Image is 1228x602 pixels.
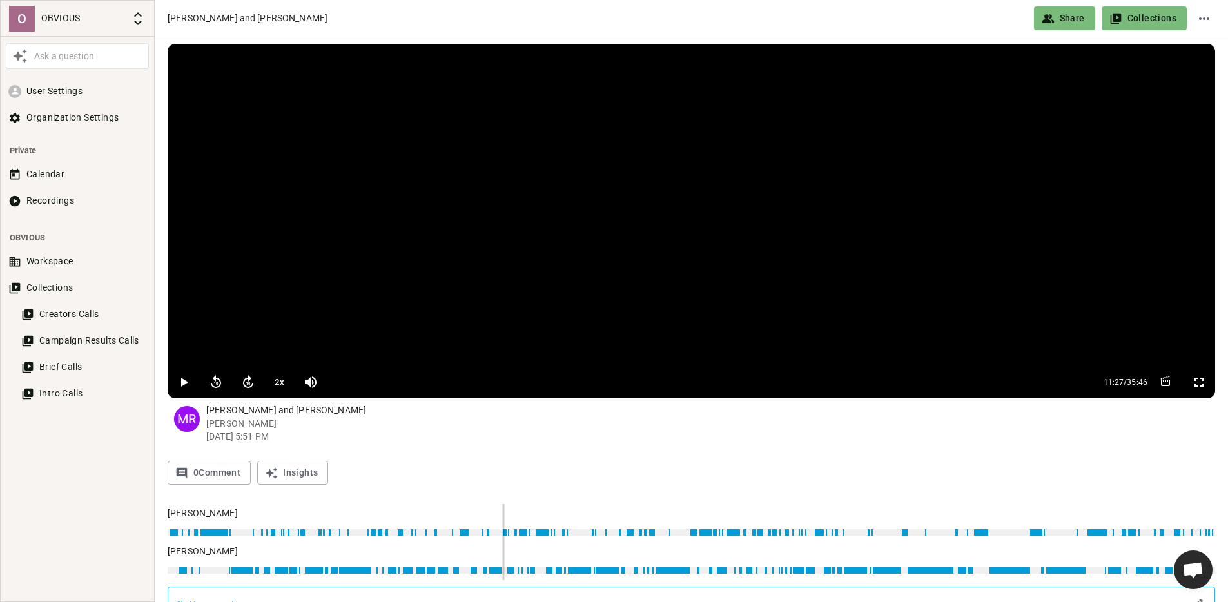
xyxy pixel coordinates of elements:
[6,139,149,162] li: Private
[1174,550,1213,589] div: Ouvrir le chat
[9,6,35,32] div: O
[6,189,149,213] button: Recordings
[9,45,31,67] button: Awesile Icon
[168,12,1028,25] div: [PERSON_NAME] and [PERSON_NAME]
[6,249,149,273] button: Workspace
[31,50,146,63] div: Ask a question
[6,276,149,300] button: Collections
[19,355,149,379] button: Brief Calls
[268,369,291,395] button: 2x
[1034,6,1095,30] button: Share video
[1193,6,1215,30] button: Edit name
[6,106,149,130] button: Organization Settings
[206,403,1215,417] p: [PERSON_NAME] and [PERSON_NAME]
[19,302,149,326] button: Creators Calls
[1104,376,1147,388] span: 11:27 / 35:46
[257,461,328,485] button: Insights
[174,406,200,432] div: MR
[19,382,149,405] button: Intro Calls
[41,12,125,25] p: OBVIOUS
[19,329,149,353] button: Campaign Results Calls
[168,461,251,485] button: 0Comment
[6,226,149,249] li: OBVIOUS
[1102,6,1187,30] button: Share video
[206,417,1215,443] p: [PERSON_NAME] [DATE] 5:51 PM
[6,79,149,103] button: User Settings
[6,162,149,186] button: Calendar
